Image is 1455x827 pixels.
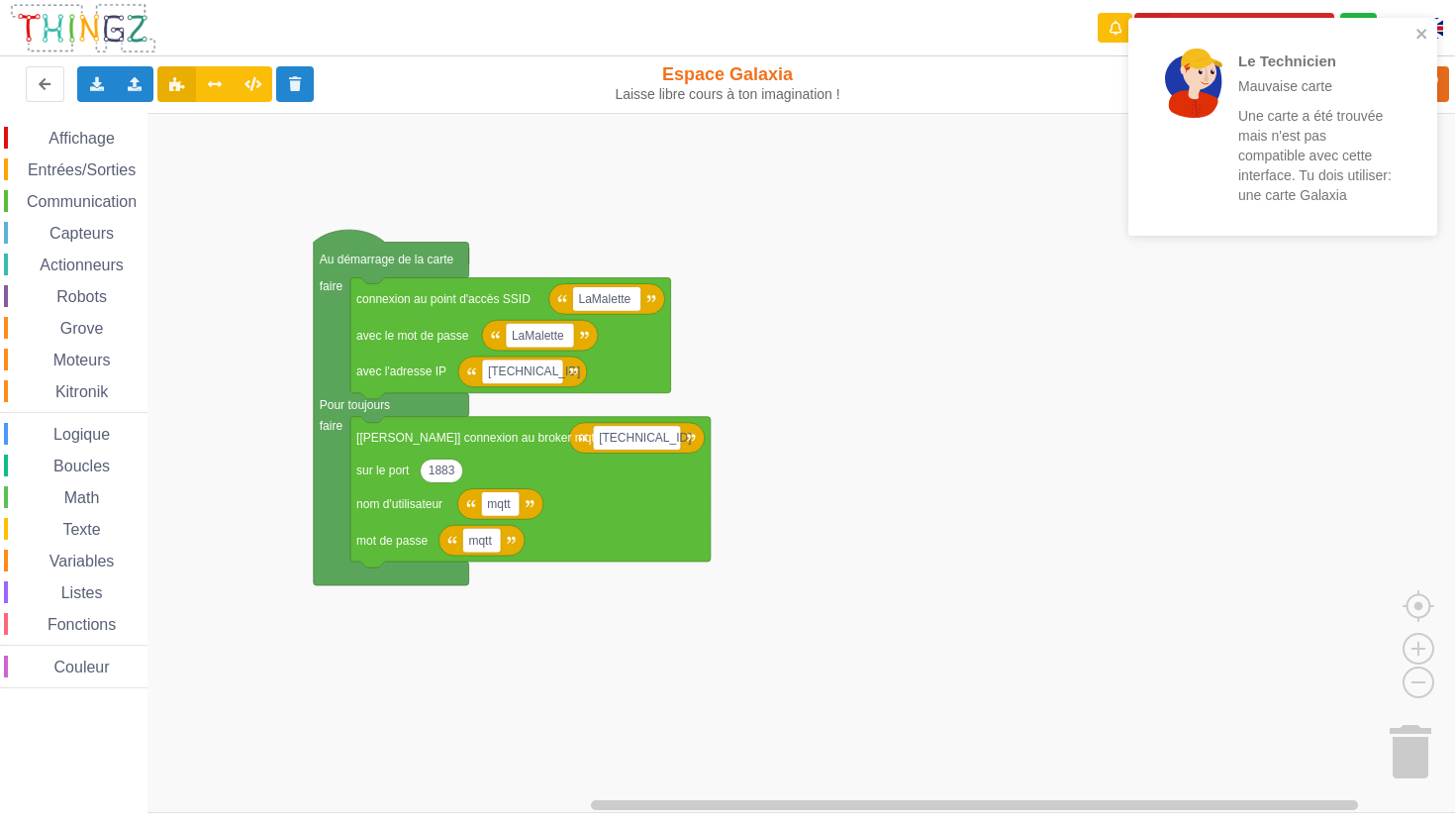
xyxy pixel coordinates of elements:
[468,534,492,548] text: mqtt
[487,497,511,511] text: mqtt
[50,458,113,474] span: Boucles
[24,193,140,210] span: Communication
[50,352,114,368] span: Moteurs
[320,253,454,266] text: Au démarrage de la carte
[51,659,113,675] span: Couleur
[50,426,113,443] span: Logique
[320,398,390,412] text: Pour toujours
[604,86,852,103] div: Laisse libre cours à ton imagination !
[429,464,455,477] text: 1883
[320,279,343,293] text: faire
[579,292,631,306] text: LaMalette
[9,2,157,54] img: thingz_logo.png
[599,431,691,445] text: [TECHNICAL_ID]
[52,383,111,400] span: Kitronik
[37,257,127,273] span: Actionneurs
[356,497,442,511] text: nom d'utilisateur
[47,553,118,569] span: Variables
[356,329,469,343] text: avec le mot de passe
[61,489,103,506] span: Math
[1238,76,1393,96] p: Mauvaise carte
[25,161,139,178] span: Entrées/Sorties
[58,584,106,601] span: Listes
[320,419,343,433] text: faire
[1415,26,1429,45] button: close
[488,364,580,378] text: [TECHNICAL_ID]
[1238,106,1393,205] p: Une carte a été trouvée mais n'est pas compatible avec cette interface. Tu dois utiliser: une car...
[1134,13,1334,44] button: Appairer une carte
[59,521,103,538] span: Texte
[47,225,117,242] span: Capteurs
[356,464,410,477] text: sur le port
[356,364,446,378] text: avec l'adresse IP
[512,329,564,343] text: LaMalette
[356,431,599,445] text: [[PERSON_NAME]] connexion au broker mqtt
[45,616,119,633] span: Fonctions
[604,63,852,103] div: Espace Galaxia
[356,534,428,548] text: mot de passe
[356,292,531,306] text: connexion au point d'accès SSID
[46,130,117,147] span: Affichage
[53,288,110,305] span: Robots
[57,320,107,337] span: Grove
[1238,51,1393,71] p: Le Technicien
